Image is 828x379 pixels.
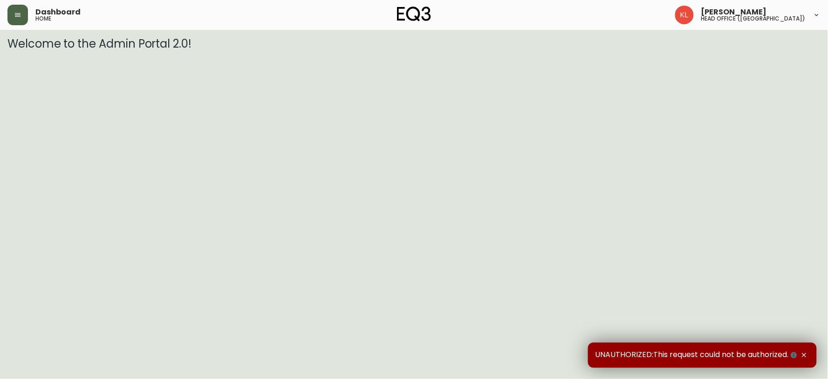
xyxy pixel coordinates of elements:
span: Dashboard [35,8,81,16]
img: logo [397,7,431,21]
h5: home [35,16,51,21]
img: 2c0c8aa7421344cf0398c7f872b772b5 [675,6,694,24]
span: UNAUTHORIZED:This request could not be authorized. [595,350,799,360]
h5: head office ([GEOGRAPHIC_DATA]) [701,16,806,21]
h3: Welcome to the Admin Portal 2.0! [7,37,821,50]
span: [PERSON_NAME] [701,8,767,16]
